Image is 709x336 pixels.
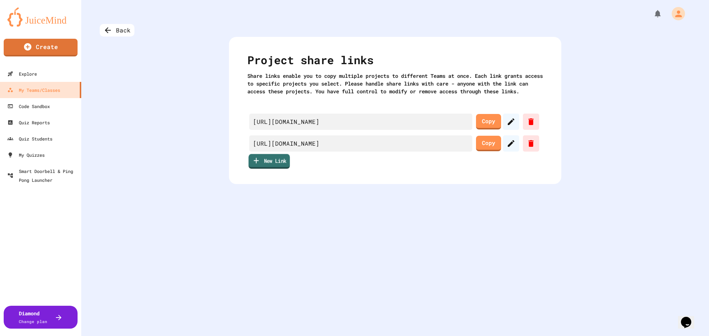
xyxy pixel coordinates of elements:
div: [URL][DOMAIN_NAME] [249,114,472,130]
div: [URL][DOMAIN_NAME] [249,135,472,152]
div: My Notifications [640,7,664,20]
div: Explore [7,69,37,78]
iframe: chat widget [678,306,702,329]
div: Quiz Students [7,134,52,143]
div: My Teams/Classes [7,86,60,94]
a: Copy [476,114,501,130]
div: My Account [664,5,687,22]
a: Copy [476,136,501,152]
div: Code Sandbox [7,102,50,111]
img: logo-orange.svg [7,7,74,27]
div: Project share links [247,52,543,72]
a: Create [4,39,78,56]
div: Diamond [19,309,47,325]
div: Back [100,24,134,37]
div: Quiz Reports [7,118,50,127]
a: New Link [249,154,290,169]
div: Smart Doorbell & Ping Pong Launcher [7,167,78,184]
button: DiamondChange plan [4,306,78,329]
div: My Quizzes [7,150,45,159]
div: Share links enable you to copy multiple projects to different Teams at once. Each link grants acc... [247,72,543,95]
span: Change plan [19,319,47,324]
